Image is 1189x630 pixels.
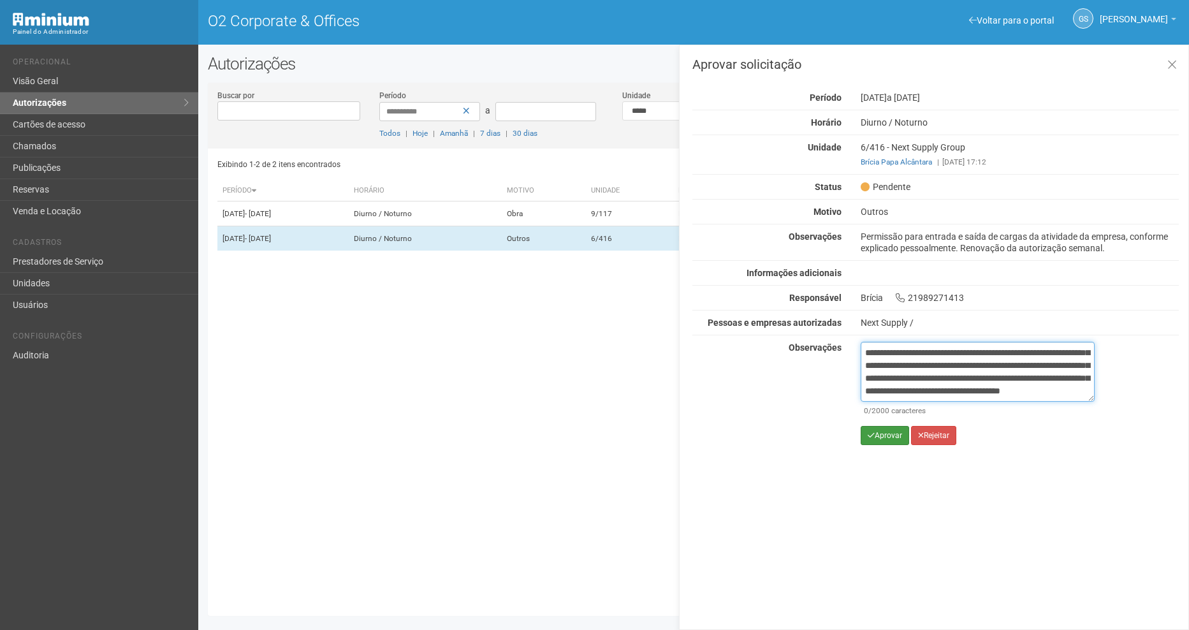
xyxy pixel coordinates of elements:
td: [DATE] [217,226,349,251]
strong: Horário [811,117,842,128]
div: Exibindo 1-2 de 2 itens encontrados [217,155,690,174]
strong: Observações [789,342,842,353]
td: 6/416 [586,226,673,251]
a: 30 dias [513,129,537,138]
strong: Status [815,182,842,192]
td: Obra [502,201,586,226]
span: a [DATE] [887,92,920,103]
div: Brícia 21989271413 [851,292,1188,304]
div: [DATE] 17:12 [861,156,1179,168]
a: Todos [379,129,400,138]
div: /2000 caracteres [864,405,1091,416]
span: Gabriela Souza [1100,2,1168,24]
td: Outros [502,226,586,251]
img: Minium [13,13,89,26]
a: [PERSON_NAME] [1100,16,1176,26]
a: GS [1073,8,1093,29]
td: 9/117 [586,201,673,226]
label: Período [379,90,406,101]
div: Diurno / Noturno [851,117,1188,128]
th: Motivo [502,180,586,201]
td: Diurno / Noturno [349,201,502,226]
span: | [433,129,435,138]
strong: Informações adicionais [747,268,842,278]
strong: Responsável [789,293,842,303]
label: Unidade [622,90,650,101]
strong: Observações [789,231,842,242]
strong: Pessoas e empresas autorizadas [708,318,842,328]
div: 6/416 - Next Supply Group [851,142,1188,168]
td: Next Supply Group [673,226,839,251]
span: 0 [864,406,868,415]
span: a [485,105,490,115]
a: Hoje [412,129,428,138]
li: Configurações [13,332,189,345]
li: Operacional [13,57,189,71]
span: - [DATE] [245,234,271,243]
div: Outros [851,206,1188,217]
li: Cadastros [13,238,189,251]
button: Aprovar [861,426,909,445]
a: Voltar para o portal [969,15,1054,26]
th: Unidade [586,180,673,201]
span: | [937,157,939,166]
a: Brícia Papa Alcântara [861,157,932,166]
strong: Período [810,92,842,103]
div: Permissão para entrada e saída de cargas da atividade da empresa, conforme explicado pessoalmente... [851,231,1188,254]
th: Horário [349,180,502,201]
span: | [405,129,407,138]
div: [DATE] [851,92,1188,103]
a: Fechar [1159,52,1185,79]
span: - [DATE] [245,209,271,218]
td: BANCO ITAU [673,201,839,226]
span: Pendente [861,181,910,193]
td: Diurno / Noturno [349,226,502,251]
a: Amanhã [440,129,468,138]
a: 7 dias [480,129,500,138]
h1: O2 Corporate & Offices [208,13,684,29]
th: Empresa [673,180,839,201]
button: Rejeitar [911,426,956,445]
h3: Aprovar solicitação [692,58,1179,71]
h2: Autorizações [208,54,1179,73]
div: Painel do Administrador [13,26,189,38]
span: | [506,129,507,138]
th: Período [217,180,349,201]
span: | [473,129,475,138]
td: [DATE] [217,201,349,226]
strong: Motivo [813,207,842,217]
label: Buscar por [217,90,254,101]
strong: Unidade [808,142,842,152]
div: Next Supply / [861,317,1179,328]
